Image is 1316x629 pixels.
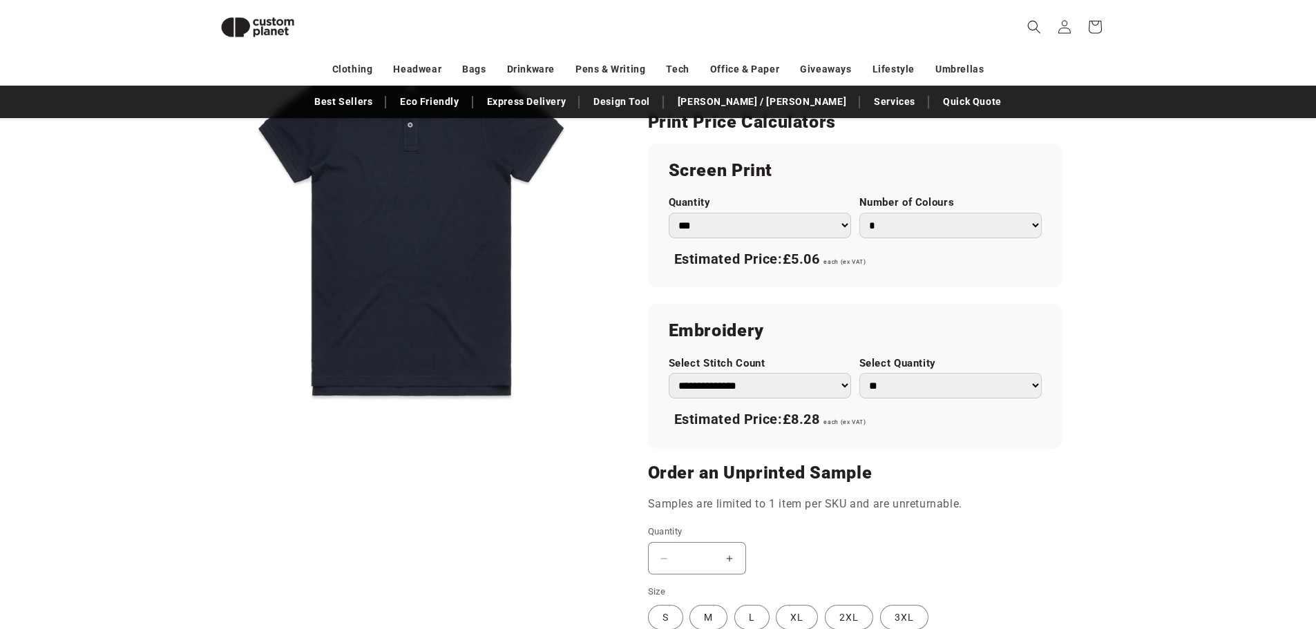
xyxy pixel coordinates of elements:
[669,159,1042,182] h2: Screen Print
[209,21,613,425] media-gallery: Gallery Viewer
[575,57,645,81] a: Pens & Writing
[332,57,373,81] a: Clothing
[462,57,486,81] a: Bags
[587,90,657,114] a: Design Tool
[783,411,820,427] span: £8.28
[669,245,1042,274] div: Estimated Price:
[209,6,306,49] img: Custom Planet
[783,251,820,267] span: £5.06
[648,462,1062,484] h2: Order an Unprinted Sample
[867,90,922,114] a: Services
[1019,12,1049,42] summary: Search
[859,357,1042,370] label: Select Quantity
[671,90,853,114] a: [PERSON_NAME] / [PERSON_NAME]
[648,585,667,599] legend: Size
[823,258,866,265] span: each (ex VAT)
[800,57,851,81] a: Giveaways
[823,418,866,425] span: each (ex VAT)
[648,525,952,539] label: Quantity
[1085,480,1316,629] iframe: Chat Widget
[936,90,1009,114] a: Quick Quote
[859,196,1042,209] label: Number of Colours
[507,57,555,81] a: Drinkware
[480,90,573,114] a: Express Delivery
[872,57,915,81] a: Lifestyle
[393,57,441,81] a: Headwear
[393,90,466,114] a: Eco Friendly
[307,90,379,114] a: Best Sellers
[669,320,1042,342] h2: Embroidery
[669,357,851,370] label: Select Stitch Count
[669,196,851,209] label: Quantity
[648,494,1062,514] p: Samples are limited to 1 item per SKU and are unreturnable.
[666,57,689,81] a: Tech
[710,57,779,81] a: Office & Paper
[669,405,1042,434] div: Estimated Price:
[648,111,1062,133] h2: Print Price Calculators
[935,57,984,81] a: Umbrellas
